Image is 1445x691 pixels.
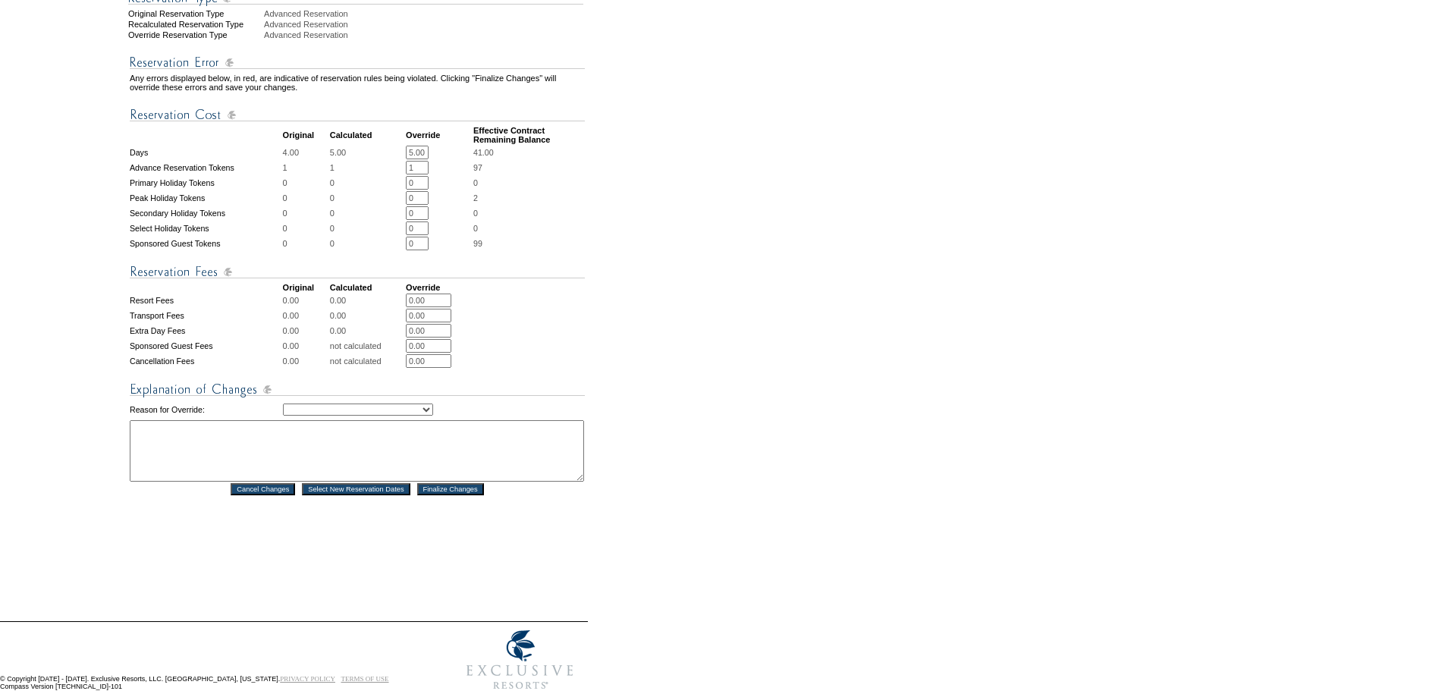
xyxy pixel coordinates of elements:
td: Resort Fees [130,294,281,307]
td: Calculated [330,283,404,292]
td: Extra Day Fees [130,324,281,338]
td: 0.00 [330,294,404,307]
td: Transport Fees [130,309,281,322]
input: Finalize Changes [417,483,484,495]
img: Reservation Cost [130,105,585,124]
div: Recalculated Reservation Type [128,20,262,29]
a: TERMS OF USE [341,675,389,683]
td: 0 [283,206,328,220]
td: Any errors displayed below, in red, are indicative of reservation rules being violated. Clicking ... [130,74,585,92]
span: 97 [473,163,482,172]
td: 1 [283,161,328,174]
td: Secondary Holiday Tokens [130,206,281,220]
td: Sponsored Guest Fees [130,339,281,353]
td: Primary Holiday Tokens [130,176,281,190]
img: Reservation Errors [130,53,585,72]
td: 0.00 [330,309,404,322]
td: Sponsored Guest Tokens [130,237,281,250]
input: Select New Reservation Dates [302,483,410,495]
td: 4.00 [283,146,328,159]
td: Calculated [330,126,404,144]
td: 0 [283,221,328,235]
td: 0 [330,191,404,205]
td: Advance Reservation Tokens [130,161,281,174]
td: Select Holiday Tokens [130,221,281,235]
td: 0.00 [283,324,328,338]
td: Cancellation Fees [130,354,281,368]
td: 0.00 [283,354,328,368]
td: 0.00 [283,294,328,307]
td: Override [406,126,472,144]
div: Advanced Reservation [264,9,586,18]
td: Days [130,146,281,159]
td: not calculated [330,339,404,353]
span: 41.00 [473,148,494,157]
td: Effective Contract Remaining Balance [473,126,585,144]
td: Original [283,283,328,292]
img: Reservation Fees [130,262,585,281]
td: 0.00 [283,309,328,322]
td: 0 [330,221,404,235]
td: 0 [330,176,404,190]
span: 0 [473,178,478,187]
td: 0 [283,237,328,250]
span: 0 [473,224,478,233]
div: Original Reservation Type [128,9,262,18]
td: Peak Holiday Tokens [130,191,281,205]
td: not calculated [330,354,404,368]
div: Advanced Reservation [264,30,586,39]
td: Reason for Override: [130,400,281,419]
span: 99 [473,239,482,248]
a: PRIVACY POLICY [280,675,335,683]
div: Advanced Reservation [264,20,586,29]
td: 0 [283,191,328,205]
td: 0 [330,206,404,220]
td: Original [283,126,328,144]
td: 0 [330,237,404,250]
input: Cancel Changes [231,483,295,495]
td: Override [406,283,472,292]
td: 1 [330,161,404,174]
td: 0 [283,176,328,190]
td: 0.00 [283,339,328,353]
td: 5.00 [330,146,404,159]
td: 0.00 [330,324,404,338]
span: 0 [473,209,478,218]
img: Explanation of Changes [130,380,585,399]
span: 2 [473,193,478,203]
div: Override Reservation Type [128,30,262,39]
